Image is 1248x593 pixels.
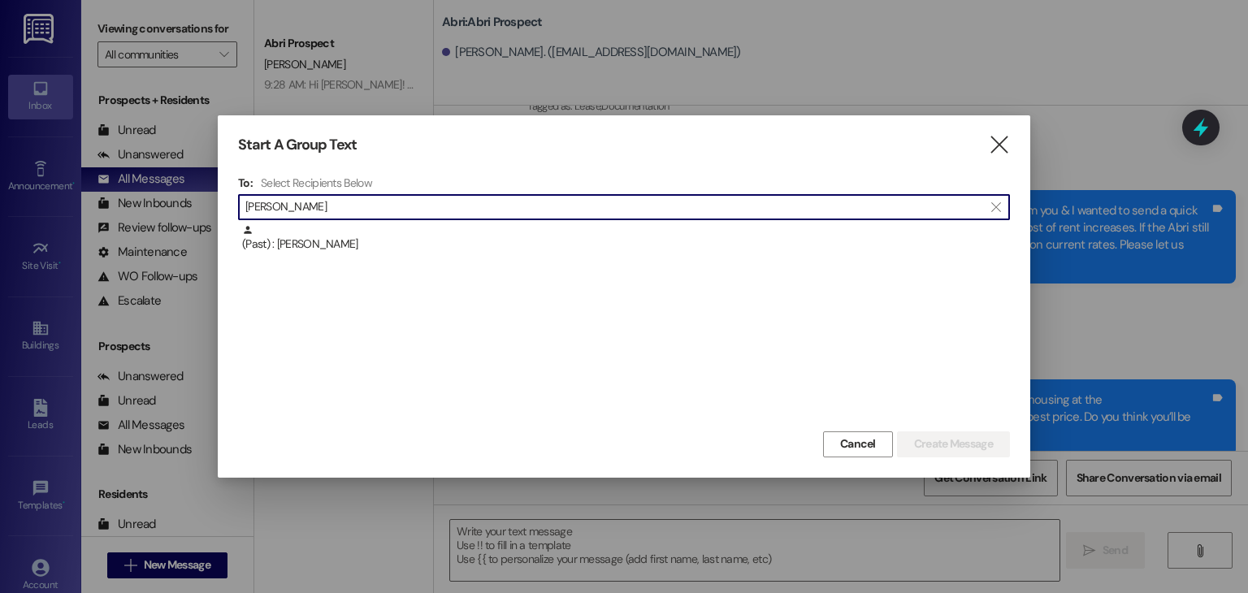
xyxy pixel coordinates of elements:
[238,175,253,190] h3: To:
[823,431,893,457] button: Cancel
[988,136,1010,154] i: 
[914,435,993,452] span: Create Message
[242,224,1010,253] div: (Past) : [PERSON_NAME]
[983,195,1009,219] button: Clear text
[840,435,876,452] span: Cancel
[897,431,1010,457] button: Create Message
[991,201,1000,214] i: 
[238,224,1010,265] div: (Past) : [PERSON_NAME]
[245,196,983,219] input: Search for any contact or apartment
[261,175,372,190] h4: Select Recipients Below
[238,136,357,154] h3: Start A Group Text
